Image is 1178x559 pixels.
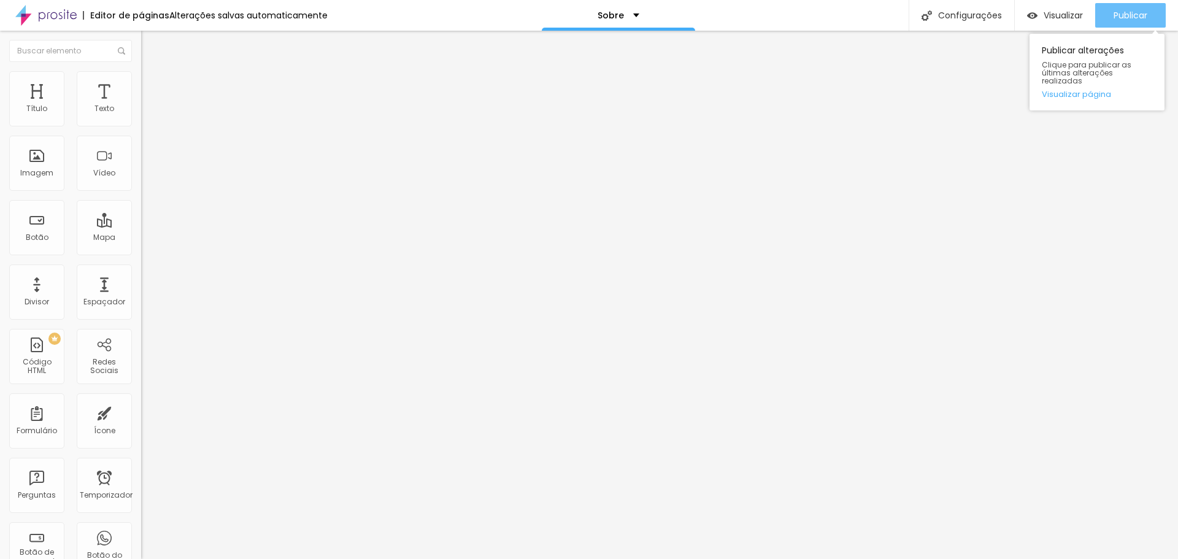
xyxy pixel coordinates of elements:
a: Visualizar página [1042,90,1152,98]
img: view-1.svg [1027,10,1037,21]
font: Clique para publicar as últimas alterações realizadas [1042,60,1131,86]
font: Sobre [598,9,624,21]
font: Formulário [17,425,57,436]
font: Temporizador [80,490,133,500]
iframe: Editor [141,31,1178,559]
input: Buscar elemento [9,40,132,62]
button: Publicar [1095,3,1166,28]
img: Ícone [922,10,932,21]
button: Visualizar [1015,3,1095,28]
font: Divisor [25,296,49,307]
img: Ícone [118,47,125,55]
font: Configurações [938,9,1002,21]
font: Visualizar página [1042,88,1111,100]
font: Visualizar [1044,9,1083,21]
font: Redes Sociais [90,357,118,376]
font: Editor de páginas [90,9,169,21]
font: Alterações salvas automaticamente [169,9,328,21]
font: Imagem [20,168,53,178]
font: Código HTML [23,357,52,376]
font: Título [26,103,47,114]
font: Botão [26,232,48,242]
font: Publicar alterações [1042,44,1124,56]
font: Espaçador [83,296,125,307]
font: Mapa [93,232,115,242]
font: Publicar [1114,9,1147,21]
font: Perguntas [18,490,56,500]
font: Texto [94,103,114,114]
font: Vídeo [93,168,115,178]
font: Ícone [94,425,115,436]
